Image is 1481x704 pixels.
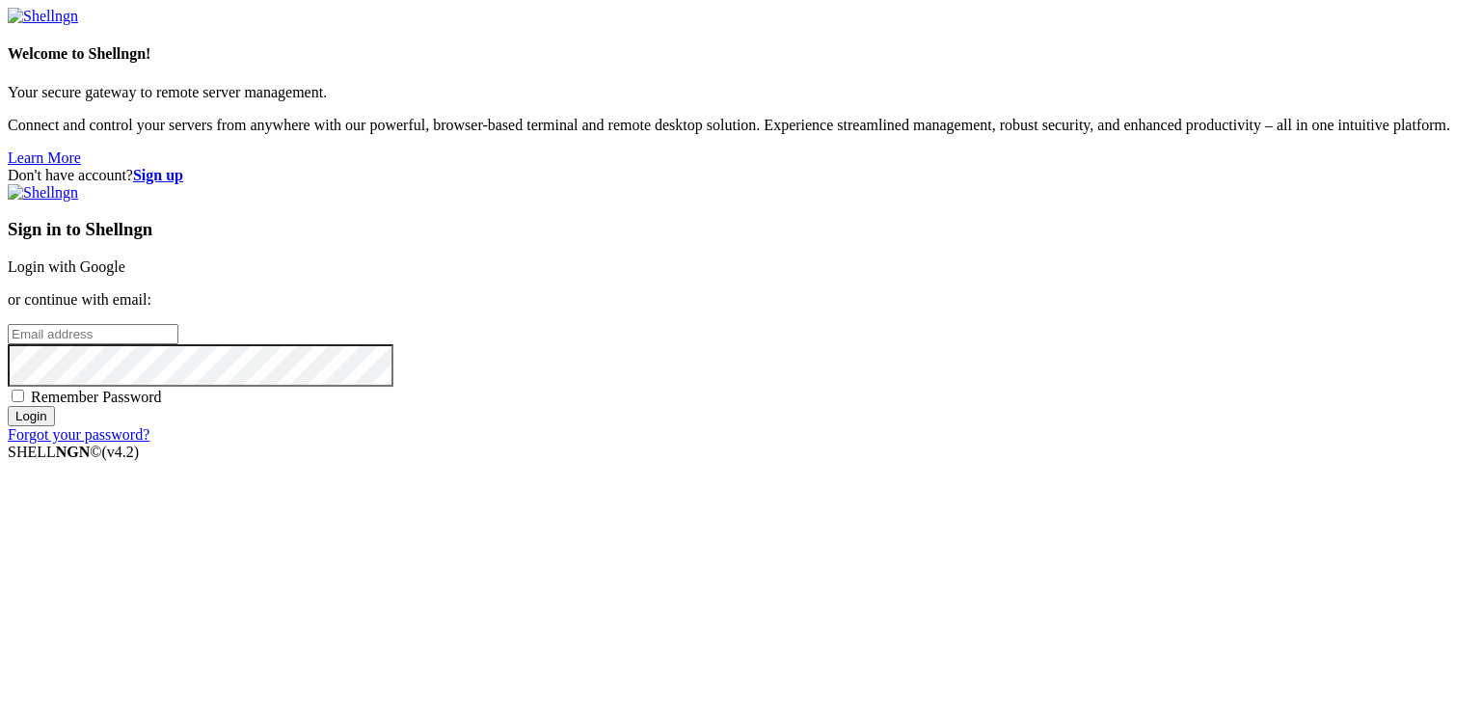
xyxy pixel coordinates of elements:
[8,291,1473,309] p: or continue with email:
[8,406,55,426] input: Login
[8,117,1473,134] p: Connect and control your servers from anywhere with our powerful, browser-based terminal and remo...
[8,258,125,275] a: Login with Google
[8,167,1473,184] div: Don't have account?
[8,8,78,25] img: Shellngn
[31,389,162,405] span: Remember Password
[8,184,78,202] img: Shellngn
[8,149,81,166] a: Learn More
[8,45,1473,63] h4: Welcome to Shellngn!
[12,390,24,402] input: Remember Password
[8,324,178,344] input: Email address
[133,167,183,183] a: Sign up
[8,84,1473,101] p: Your secure gateway to remote server management.
[102,444,140,460] span: 4.2.0
[8,444,139,460] span: SHELL ©
[8,219,1473,240] h3: Sign in to Shellngn
[56,444,91,460] b: NGN
[8,426,149,443] a: Forgot your password?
